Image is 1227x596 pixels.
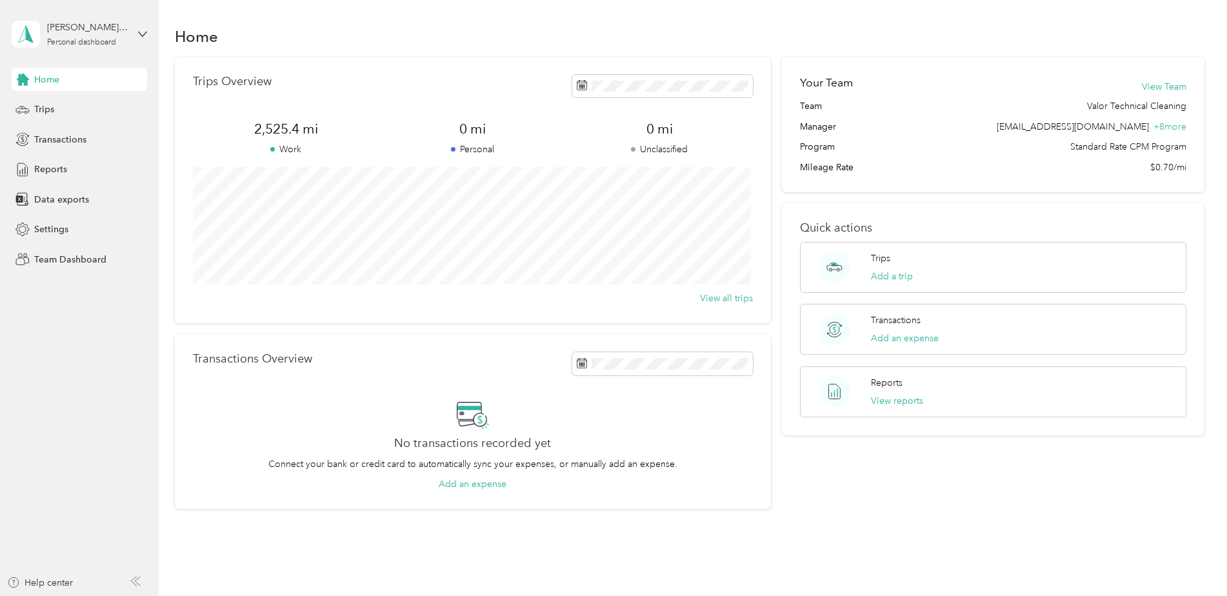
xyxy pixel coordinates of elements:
[47,39,116,46] div: Personal dashboard
[871,394,923,408] button: View reports
[871,270,913,283] button: Add a trip
[566,120,753,138] span: 0 mi
[34,103,54,116] span: Trips
[800,140,835,154] span: Program
[34,253,106,266] span: Team Dashboard
[997,121,1149,132] span: [EMAIL_ADDRESS][DOMAIN_NAME]
[7,576,73,590] button: Help center
[193,75,272,88] p: Trips Overview
[47,21,128,34] div: [PERSON_NAME][EMAIL_ADDRESS][DOMAIN_NAME]
[800,161,853,174] span: Mileage Rate
[193,143,379,156] p: Work
[34,193,89,206] span: Data exports
[800,75,853,91] h2: Your Team
[800,221,1186,235] p: Quick actions
[566,143,753,156] p: Unclassified
[193,120,379,138] span: 2,525.4 mi
[34,133,86,146] span: Transactions
[871,376,903,390] p: Reports
[379,143,566,156] p: Personal
[439,477,506,491] button: Add an expense
[800,99,822,113] span: Team
[34,223,68,236] span: Settings
[34,163,67,176] span: Reports
[871,313,921,327] p: Transactions
[175,30,218,43] h1: Home
[268,457,677,471] p: Connect your bank or credit card to automatically sync your expenses, or manually add an expense.
[871,252,890,265] p: Trips
[871,332,939,345] button: Add an expense
[1142,80,1186,94] button: View Team
[34,73,59,86] span: Home
[1153,121,1186,132] span: + 8 more
[379,120,566,138] span: 0 mi
[193,352,312,366] p: Transactions Overview
[394,437,551,450] h2: No transactions recorded yet
[700,292,753,305] button: View all trips
[1155,524,1227,596] iframe: Everlance-gr Chat Button Frame
[1087,99,1186,113] span: Valor Technical Cleaning
[800,120,836,134] span: Manager
[1070,140,1186,154] span: Standard Rate CPM Program
[1150,161,1186,174] span: $0.70/mi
